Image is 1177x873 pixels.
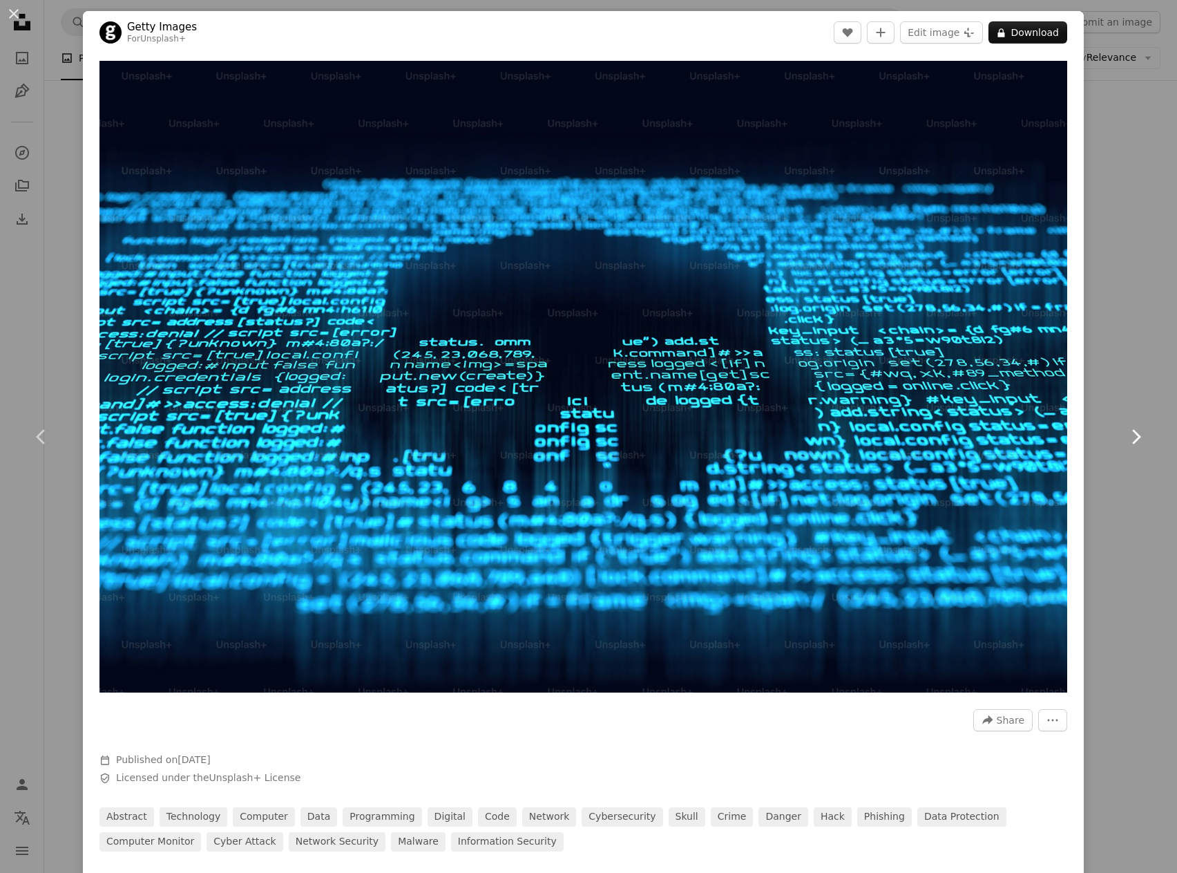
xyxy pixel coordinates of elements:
a: computer monitor [99,832,201,852]
a: hack [814,807,852,827]
img: Malicious computer programming code in the shape of a skull. Online scam, hacking and digital cri... [99,61,1067,693]
a: digital [428,807,472,827]
a: crime [711,807,754,827]
span: Licensed under the [116,771,300,785]
div: For [127,34,197,45]
a: Unsplash+ [140,34,186,44]
a: data protection [917,807,1006,827]
a: phishing [857,807,912,827]
button: Download [988,21,1067,44]
span: Share [997,710,1024,731]
img: Go to Getty Images's profile [99,21,122,44]
a: programming [343,807,421,827]
button: Like [834,21,861,44]
a: code [478,807,517,827]
a: technology [160,807,227,827]
a: Getty Images [127,20,197,34]
a: data [300,807,337,827]
a: information security [451,832,564,852]
a: danger [758,807,808,827]
time: May 1, 2024 at 8:00:36 PM PDT [178,754,210,765]
button: More Actions [1038,709,1067,731]
a: network security [289,832,385,852]
button: Add to Collection [867,21,894,44]
button: Edit image [900,21,983,44]
a: malware [391,832,446,852]
span: Published on [116,754,211,765]
a: skull [669,807,705,827]
a: Next [1094,370,1177,503]
a: network [522,807,576,827]
a: abstract [99,807,154,827]
button: Share this image [973,709,1033,731]
a: cybersecurity [582,807,662,827]
a: cyber attack [207,832,283,852]
a: computer [233,807,295,827]
button: Zoom in on this image [99,61,1067,693]
a: Unsplash+ License [209,772,301,783]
